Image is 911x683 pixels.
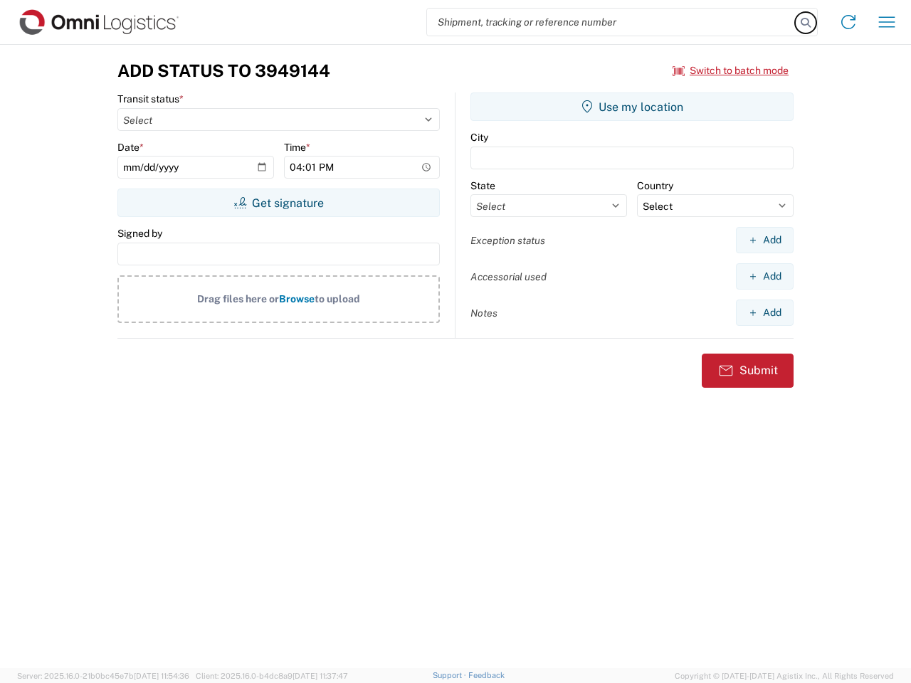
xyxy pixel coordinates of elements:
[117,189,440,217] button: Get signature
[117,227,162,240] label: Signed by
[470,234,545,247] label: Exception status
[470,179,495,192] label: State
[134,672,189,680] span: [DATE] 11:54:36
[279,293,315,305] span: Browse
[673,59,789,83] button: Switch to batch mode
[117,141,144,154] label: Date
[736,227,794,253] button: Add
[117,60,330,81] h3: Add Status to 3949144
[637,179,673,192] label: Country
[196,672,348,680] span: Client: 2025.16.0-b4dc8a9
[293,672,348,680] span: [DATE] 11:37:47
[433,671,468,679] a: Support
[468,671,505,679] a: Feedback
[197,293,279,305] span: Drag files here or
[117,92,184,105] label: Transit status
[675,669,894,682] span: Copyright © [DATE]-[DATE] Agistix Inc., All Rights Reserved
[427,9,796,36] input: Shipment, tracking or reference number
[470,131,488,144] label: City
[17,672,189,680] span: Server: 2025.16.0-21b0bc45e7b
[470,270,547,283] label: Accessorial used
[736,263,794,290] button: Add
[470,307,497,319] label: Notes
[470,92,794,121] button: Use my location
[284,141,310,154] label: Time
[315,293,360,305] span: to upload
[736,300,794,326] button: Add
[702,354,794,388] button: Submit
